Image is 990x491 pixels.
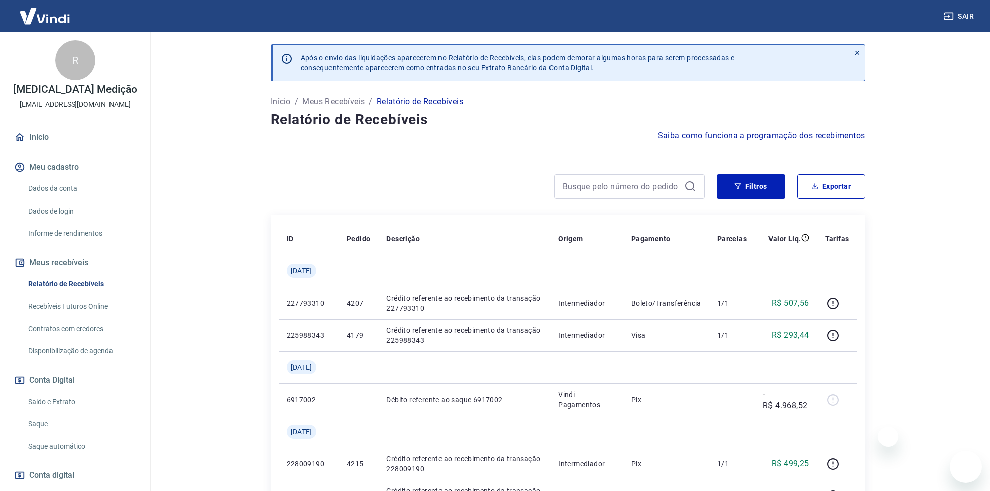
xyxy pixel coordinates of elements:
a: Conta digital [12,464,138,486]
p: R$ 507,56 [772,297,809,309]
iframe: Botão para abrir a janela de mensagens [950,451,982,483]
iframe: Fechar mensagem [878,427,898,447]
p: Crédito referente ao recebimento da transação 225988343 [386,325,542,345]
p: [MEDICAL_DATA] Medição [13,84,137,95]
p: Crédito referente ao recebimento da transação 227793310 [386,293,542,313]
p: 4179 [347,330,370,340]
p: 1/1 [717,298,747,308]
p: Intermediador [558,298,615,308]
p: 228009190 [287,459,331,469]
p: / [295,95,298,108]
p: Intermediador [558,330,615,340]
span: [DATE] [291,427,312,437]
span: [DATE] [291,266,312,276]
a: Dados da conta [24,178,138,199]
button: Exportar [797,174,865,199]
a: Início [271,95,291,108]
h4: Relatório de Recebíveis [271,110,865,130]
p: Pedido [347,234,370,244]
p: Intermediador [558,459,615,469]
p: [EMAIL_ADDRESS][DOMAIN_NAME] [20,99,131,110]
p: Após o envio das liquidações aparecerem no Relatório de Recebíveis, elas podem demorar algumas ho... [301,53,735,73]
p: 4215 [347,459,370,469]
button: Meu cadastro [12,156,138,178]
p: - [717,395,747,405]
p: 1/1 [717,330,747,340]
p: 1/1 [717,459,747,469]
a: Recebíveis Futuros Online [24,296,138,317]
p: ID [287,234,294,244]
p: Relatório de Recebíveis [377,95,463,108]
span: Conta digital [29,468,74,482]
p: Crédito referente ao recebimento da transação 228009190 [386,454,542,474]
p: Pagamento [631,234,671,244]
a: Meus Recebíveis [302,95,365,108]
p: Boleto/Transferência [631,298,701,308]
img: Vindi [12,1,77,31]
p: Vindi Pagamentos [558,389,615,410]
button: Meus recebíveis [12,252,138,274]
p: 6917002 [287,395,331,405]
p: Origem [558,234,583,244]
a: Início [12,126,138,148]
a: Informe de rendimentos [24,223,138,244]
button: Sair [942,7,978,26]
p: 227793310 [287,298,331,308]
a: Saque [24,414,138,434]
p: 4207 [347,298,370,308]
p: 225988343 [287,330,331,340]
span: [DATE] [291,362,312,372]
button: Filtros [717,174,785,199]
a: Disponibilização de agenda [24,341,138,361]
p: / [369,95,372,108]
p: Pix [631,395,701,405]
a: Saiba como funciona a programação dos recebimentos [658,130,865,142]
button: Conta Digital [12,369,138,391]
p: -R$ 4.968,52 [763,387,809,412]
p: Visa [631,330,701,340]
p: Valor Líq. [768,234,801,244]
a: Dados de login [24,201,138,222]
p: R$ 293,44 [772,329,809,341]
input: Busque pelo número do pedido [563,179,680,194]
a: Relatório de Recebíveis [24,274,138,294]
a: Contratos com credores [24,319,138,339]
a: Saque automático [24,436,138,457]
p: R$ 499,25 [772,458,809,470]
p: Parcelas [717,234,747,244]
div: R [55,40,95,80]
a: Saldo e Extrato [24,391,138,412]
p: Pix [631,459,701,469]
p: Tarifas [825,234,849,244]
p: Descrição [386,234,420,244]
p: Débito referente ao saque 6917002 [386,395,542,405]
